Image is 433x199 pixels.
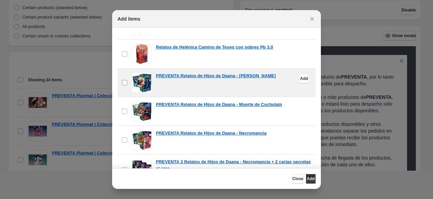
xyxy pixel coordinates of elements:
[307,176,314,181] span: Add
[156,73,276,79] a: PREVENTA Relatos de Hijos de Daana - [PERSON_NAME]
[156,44,273,51] a: Relatos de Helénica Camino de Teseo con sobres Pb 3.0
[132,44,152,64] img: Relatos de Helénica Camino de Teseo con sobres Pb 3.0
[292,174,303,183] button: Close
[156,159,311,172] a: PREVENTA 3 Relatos de Hijos de Daana - Necromancia + 2 cartas secretas al azar
[156,130,267,137] a: PREVENTA Relatos de Hijos de Daana - Necromancia
[132,101,152,121] img: PREVENTA Relatos de Hijos de Daana - Muerte de Cuchulain
[132,160,152,180] img: PREVENTA 3 Relatos de Hijos de Daana - Necromancia + 2 cartas secretas al azar
[156,101,282,108] a: PREVENTA Relatos de Hijos de Daana - Muerte de Cuchulain
[300,76,308,81] span: Add
[299,74,309,83] button: Add
[118,16,140,22] h2: Add items
[132,73,152,93] img: PREVENTA Relatos de Hijos de Daana - Luz Esmeralda
[292,176,303,181] span: Close
[132,130,152,150] img: PREVENTA Relatos de Hijos de Daana - Necromancia
[307,14,317,24] button: Close
[306,174,315,183] button: Add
